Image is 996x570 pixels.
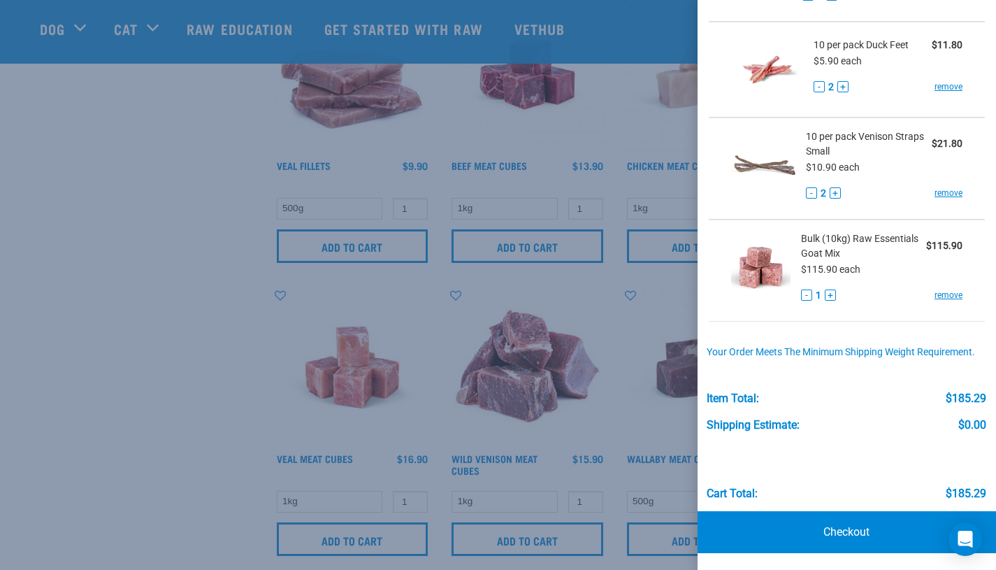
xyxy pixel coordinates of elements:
[934,80,962,93] a: remove
[814,38,909,52] span: 10 per pack Duck Feet
[806,129,932,159] span: 10 per pack Venison Straps Small
[958,419,986,432] div: $0.00
[806,187,817,199] button: -
[816,288,821,303] span: 1
[946,392,986,405] div: $185.29
[806,162,860,173] span: $10.90 each
[946,487,986,500] div: $185.29
[932,39,962,50] strong: $11.80
[707,419,800,432] div: Shipping Estimate:
[932,138,962,149] strong: $21.80
[814,81,825,92] button: -
[814,55,862,66] span: $5.90 each
[801,264,860,275] span: $115.90 each
[707,487,758,500] div: Cart total:
[707,347,986,358] div: Your order meets the minimum shipping weight requirement.
[830,187,841,199] button: +
[825,290,836,301] button: +
[934,187,962,199] a: remove
[821,186,826,201] span: 2
[731,129,795,201] img: Venison Straps Small
[828,80,834,94] span: 2
[948,522,982,556] div: Open Intercom Messenger
[837,81,849,92] button: +
[934,289,962,301] a: remove
[731,34,803,106] img: Duck Feet
[801,290,812,301] button: -
[926,240,962,251] strong: $115.90
[731,231,791,304] img: Raw Essentials Goat Mix
[801,231,926,261] span: Bulk (10kg) Raw Essentials Goat Mix
[707,392,759,405] div: Item Total:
